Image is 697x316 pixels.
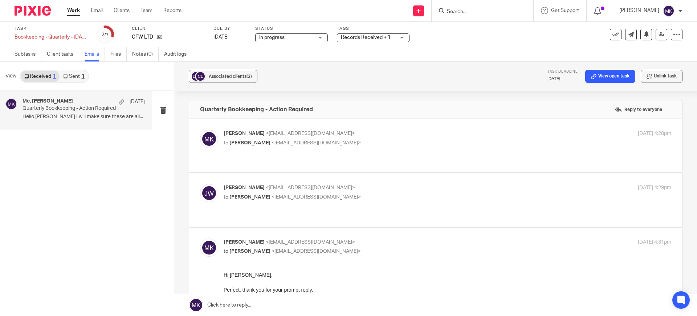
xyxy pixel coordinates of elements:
[266,240,355,245] span: <[EMAIL_ADDRESS][DOMAIN_NAME]>
[15,33,87,41] div: Bookkeeping - Quarterly - June - August, 2025
[164,47,192,61] a: Audit logs
[200,184,218,202] img: svg%3E
[23,98,73,104] h4: Me, [PERSON_NAME]
[229,195,270,200] span: [PERSON_NAME]
[5,98,17,110] img: svg%3E
[67,7,80,14] a: Work
[82,74,85,79] div: 1
[638,239,671,246] p: [DATE] 4:31pm
[163,7,182,14] a: Reports
[200,130,218,148] img: svg%3E
[266,185,355,190] span: <[EMAIL_ADDRESS][DOMAIN_NAME]>
[200,239,218,257] img: svg%3E
[105,33,109,37] small: /7
[213,26,246,32] label: Due by
[246,74,252,79] span: (2)
[60,71,88,82] a: Sent1
[132,33,153,41] p: CFW LTD
[224,185,265,190] span: [PERSON_NAME]
[53,74,56,79] div: 1
[23,105,121,112] p: Quarterly Bookkeeping - Action Required
[110,47,127,61] a: Files
[259,35,285,40] span: In progress
[15,33,87,41] div: Bookkeeping - Quarterly - [DATE] - [DATE]
[638,130,671,137] p: [DATE] 4:28pm
[191,71,201,82] img: svg%3E
[15,26,87,32] label: Task
[132,47,159,61] a: Notes (0)
[547,70,578,73] span: Task deadline
[85,47,105,61] a: Emails
[130,98,145,105] p: [DATE]
[213,35,229,40] span: [DATE]
[613,104,664,115] label: Reply to everyone
[23,114,145,120] p: Hello [PERSON_NAME] I will make sure these are all...
[272,140,361,145] span: <[EMAIL_ADDRESS][DOMAIN_NAME]>
[21,71,60,82] a: Received1
[551,8,579,13] span: Get Support
[224,140,228,145] span: to
[195,71,206,82] img: svg%3E
[547,76,578,82] p: [DATE]
[224,240,265,245] span: [PERSON_NAME]
[91,7,103,14] a: Email
[341,35,391,40] span: Records Received + 1
[337,26,409,32] label: Tags
[200,106,313,113] h4: Quarterly Bookkeeping - Action Required
[272,195,361,200] span: <[EMAIL_ADDRESS][DOMAIN_NAME]>
[15,47,41,61] a: Subtasks
[229,140,270,145] span: [PERSON_NAME]
[255,26,328,32] label: Status
[619,7,659,14] p: [PERSON_NAME]
[446,9,511,15] input: Search
[224,131,265,136] span: [PERSON_NAME]
[101,30,109,39] div: 2
[641,70,682,83] button: Unlink task
[663,5,674,17] img: svg%3E
[189,70,257,83] button: Associated clients(2)
[266,131,355,136] span: <[EMAIL_ADDRESS][DOMAIN_NAME]>
[5,72,16,80] span: View
[272,249,361,254] span: <[EMAIL_ADDRESS][DOMAIN_NAME]>
[229,249,270,254] span: [PERSON_NAME]
[132,26,204,32] label: Client
[224,195,228,200] span: to
[114,7,130,14] a: Clients
[209,74,252,79] span: Associated clients
[15,6,51,16] img: Pixie
[47,47,79,61] a: Client tasks
[140,7,152,14] a: Team
[638,184,671,192] p: [DATE] 4:29pm
[585,70,635,83] a: View open task
[224,249,228,254] span: to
